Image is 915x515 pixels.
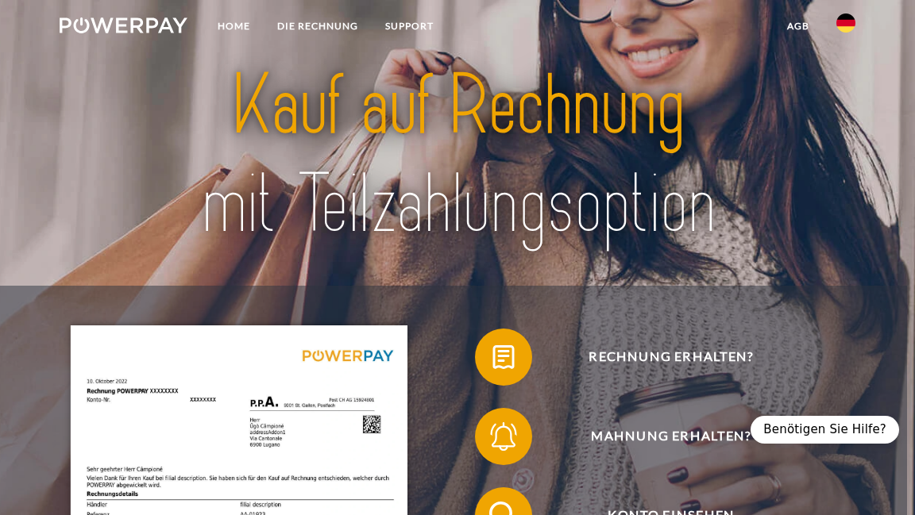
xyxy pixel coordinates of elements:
[475,329,847,386] button: Rechnung erhalten?
[372,12,447,40] a: SUPPORT
[774,12,823,40] a: agb
[496,408,847,465] span: Mahnung erhalten?
[204,12,264,40] a: Home
[60,17,187,33] img: logo-powerpay-white.svg
[496,329,847,386] span: Rechnung erhalten?
[454,325,867,389] a: Rechnung erhalten?
[486,340,522,375] img: qb_bill.svg
[751,416,899,444] div: Benötigen Sie Hilfe?
[486,419,522,455] img: qb_bell.svg
[836,13,855,33] img: de
[140,52,776,259] img: title-powerpay_de.svg
[264,12,372,40] a: DIE RECHNUNG
[475,408,847,465] button: Mahnung erhalten?
[454,405,867,468] a: Mahnung erhalten?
